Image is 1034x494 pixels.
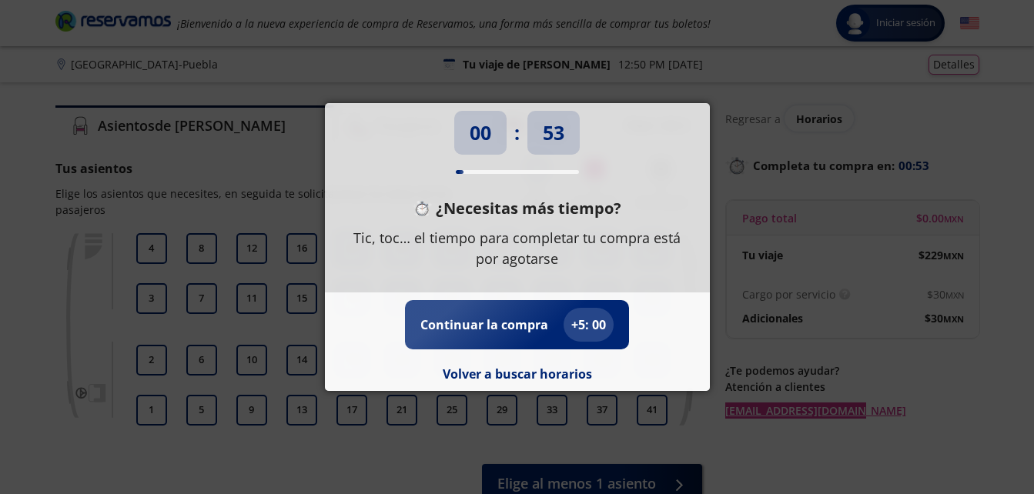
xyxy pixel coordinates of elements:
[420,315,548,334] p: Continuar la compra
[443,365,592,383] button: Volver a buscar horarios
[420,308,614,342] button: Continuar la compra+5: 00
[436,197,621,220] p: ¿Necesitas más tiempo?
[514,118,520,148] p: :
[348,228,687,269] p: Tic, toc… el tiempo para completar tu compra está por agotarse
[571,315,606,334] p: + 5 : 00
[470,118,491,148] p: 00
[543,118,564,148] p: 53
